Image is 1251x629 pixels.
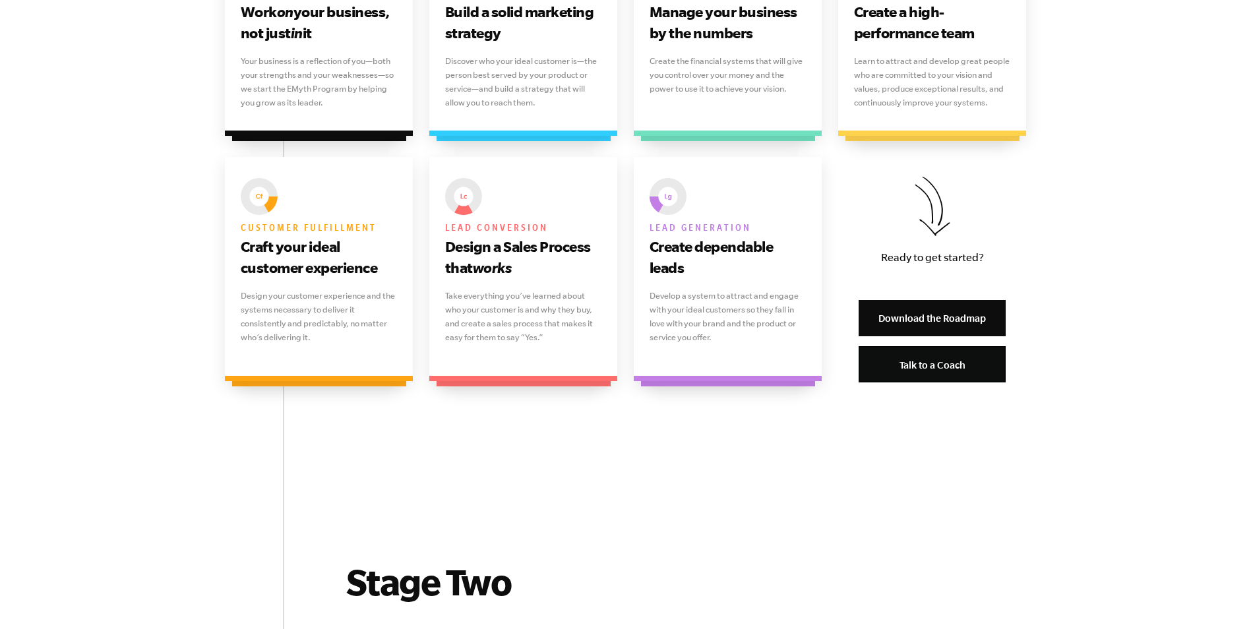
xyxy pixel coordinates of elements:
[854,54,1011,109] p: Learn to attract and develop great people who are committed to your vision and values, produce ex...
[445,236,602,278] h3: Design a Sales Process that
[241,236,398,278] h3: Craft your ideal customer experience
[445,54,602,109] p: Discover who your ideal customer is—the person best served by your product or service—and build a...
[915,177,950,236] img: Download the Roadmap
[241,54,398,109] p: Your business is a reflection of you—both your strengths and your weaknesses—so we start the EMyt...
[346,560,610,603] h2: Stage Two
[277,3,293,20] i: on
[859,346,1006,382] a: Talk to a Coach
[650,54,807,96] p: Create the financial systems that will give you control over your money and the power to use it t...
[445,220,602,236] h6: Lead conversion
[445,1,602,44] h3: Build a solid marketing strategy
[650,236,807,278] h3: Create dependable leads
[473,259,512,276] i: works
[241,289,398,344] p: Design your customer experience and the systems necessary to deliver it consistently and predicta...
[854,1,1011,44] h3: Create a high-performance team
[650,1,807,44] h3: Manage your business by the numbers
[650,220,807,236] h6: Lead generation
[241,178,278,215] img: EMyth The Seven Essential Systems: Customer fulfillment
[859,249,1006,266] p: Ready to get started?
[241,1,398,44] h3: Work your business, not just it
[650,289,807,344] p: Develop a system to attract and engage with your ideal customers so they fall in love with your b...
[241,220,398,236] h6: Customer fulfillment
[900,359,965,371] span: Talk to a Coach
[445,289,602,344] p: Take everything you’ve learned about who your customer is and why they buy, and create a sales pr...
[291,24,303,41] i: in
[859,300,1006,336] a: Download the Roadmap
[1185,566,1251,629] iframe: Chat Widget
[650,178,687,215] img: EMyth The Seven Essential Systems: Lead generation
[445,178,482,215] img: EMyth The Seven Essential Systems: Lead conversion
